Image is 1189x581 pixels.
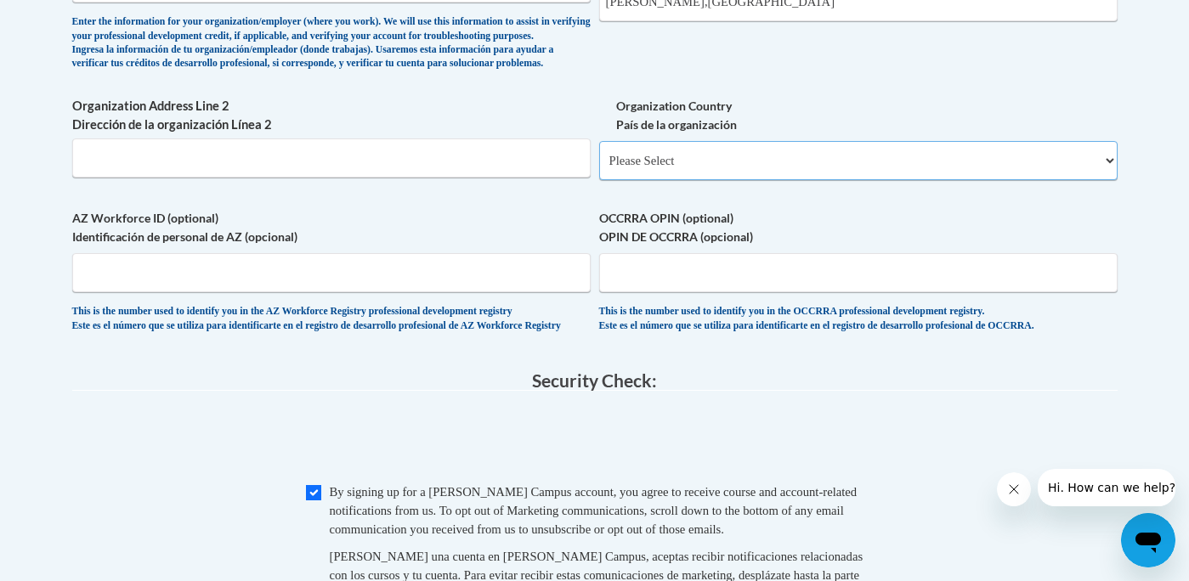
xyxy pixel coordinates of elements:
label: OCCRRA OPIN (optional) OPIN DE OCCRRA (opcional) [599,209,1118,246]
label: Organization Address Line 2 Dirección de la organización Línea 2 [72,97,591,134]
iframe: reCAPTCHA [466,408,724,474]
span: By signing up for a [PERSON_NAME] Campus account, you agree to receive course and account-related... [330,485,858,536]
div: Enter the information for your organization/employer (where you work). We will use this informati... [72,15,591,71]
iframe: Message from company [1038,469,1175,506]
div: This is the number used to identify you in the AZ Workforce Registry professional development reg... [72,305,591,333]
input: Metadata input [72,138,591,178]
div: This is the number used to identify you in the OCCRRA professional development registry. Este es ... [599,305,1118,333]
label: AZ Workforce ID (optional) Identificación de personal de AZ (opcional) [72,209,591,246]
label: Organization Country País de la organización [599,97,1118,134]
iframe: Button to launch messaging window [1121,513,1175,567]
iframe: Close message [997,472,1031,506]
span: Security Check: [532,369,657,391]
